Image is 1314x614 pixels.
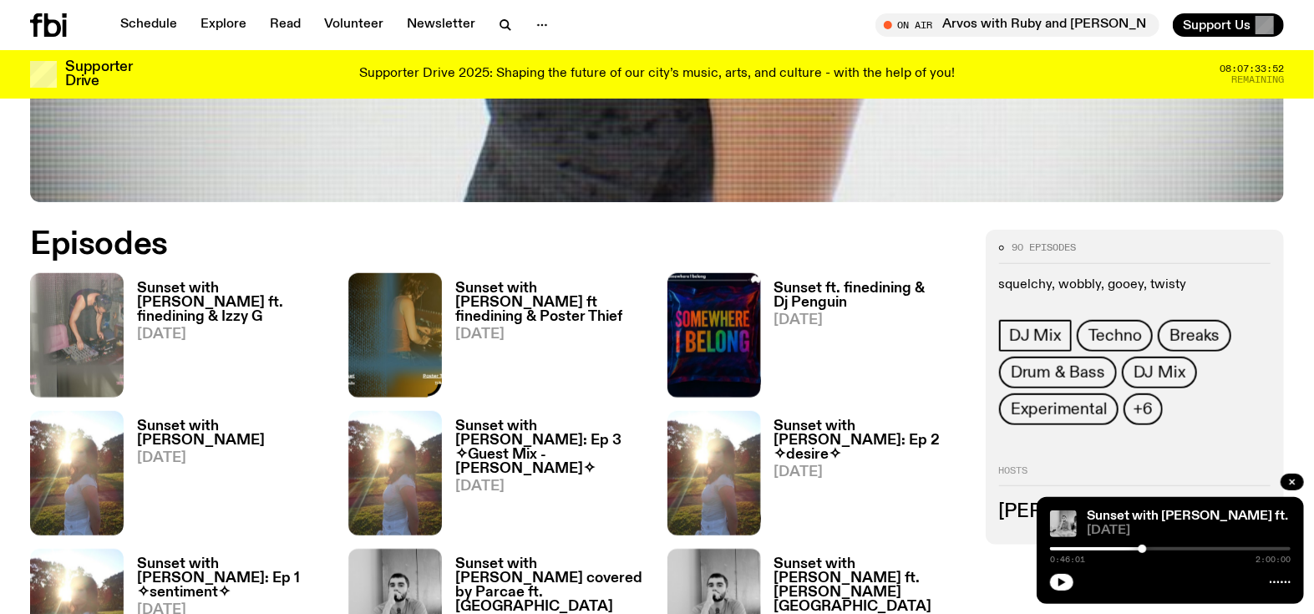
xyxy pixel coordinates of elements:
[137,282,328,324] h3: Sunset with [PERSON_NAME] ft. finedining & Izzy G
[1087,525,1291,537] span: [DATE]
[1183,18,1251,33] span: Support Us
[1173,13,1284,37] button: Support Us
[124,419,328,535] a: Sunset with [PERSON_NAME][DATE]
[774,465,966,480] span: [DATE]
[137,419,328,448] h3: Sunset with [PERSON_NAME]
[1134,400,1153,419] span: +6
[65,60,132,89] h3: Supporter Drive
[442,282,647,398] a: Sunset with [PERSON_NAME] ft finedining & Poster Thief[DATE]
[875,13,1159,37] button: On AirArvos with Ruby and [PERSON_NAME]
[30,230,860,260] h2: Episodes
[774,419,966,462] h3: Sunset with [PERSON_NAME]: Ep 2 ✧desire✧
[999,357,1117,388] a: Drum & Bass
[774,557,966,614] h3: Sunset with [PERSON_NAME] ft. [PERSON_NAME][GEOGRAPHIC_DATA]
[1169,327,1220,345] span: Breaks
[1231,75,1284,84] span: Remaining
[1088,327,1142,345] span: Techno
[1220,64,1284,74] span: 08:07:33:52
[137,327,328,342] span: [DATE]
[397,13,485,37] a: Newsletter
[1050,556,1085,564] span: 0:46:01
[999,465,1271,485] h2: Hosts
[455,480,647,494] span: [DATE]
[774,282,966,310] h3: Sunset ft. finedining & Dj Penguin
[314,13,393,37] a: Volunteer
[110,13,187,37] a: Schedule
[455,327,647,342] span: [DATE]
[999,393,1119,425] a: Experimental
[124,282,328,398] a: Sunset with [PERSON_NAME] ft. finedining & Izzy G[DATE]
[190,13,256,37] a: Explore
[455,282,647,324] h3: Sunset with [PERSON_NAME] ft finedining & Poster Thief
[455,557,647,614] h3: Sunset with [PERSON_NAME] covered by Parcae ft. [GEOGRAPHIC_DATA]
[1009,327,1062,345] span: DJ Mix
[774,313,966,327] span: [DATE]
[442,419,647,535] a: Sunset with [PERSON_NAME]: Ep 3 ✧Guest Mix - [PERSON_NAME]✧[DATE]
[1011,363,1105,382] span: Drum & Bass
[137,557,328,600] h3: Sunset with [PERSON_NAME]: Ep 1 ✧sentiment✧
[761,282,966,398] a: Sunset ft. finedining & Dj Penguin[DATE]
[137,451,328,465] span: [DATE]
[359,67,955,82] p: Supporter Drive 2025: Shaping the future of our city’s music, arts, and culture - with the help o...
[999,277,1271,292] p: squelchy, wobbly, gooey, twisty
[260,13,311,37] a: Read
[1256,556,1291,564] span: 2:00:00
[761,419,966,535] a: Sunset with [PERSON_NAME]: Ep 2 ✧desire✧[DATE]
[1077,320,1154,352] a: Techno
[1011,400,1108,419] span: Experimental
[1134,363,1186,382] span: DJ Mix
[455,419,647,476] h3: Sunset with [PERSON_NAME]: Ep 3 ✧Guest Mix - [PERSON_NAME]✧
[999,503,1271,521] h3: [PERSON_NAME]
[1124,393,1163,425] button: +6
[1122,357,1198,388] a: DJ Mix
[1158,320,1231,352] a: Breaks
[1012,243,1077,252] span: 90 episodes
[999,320,1072,352] a: DJ Mix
